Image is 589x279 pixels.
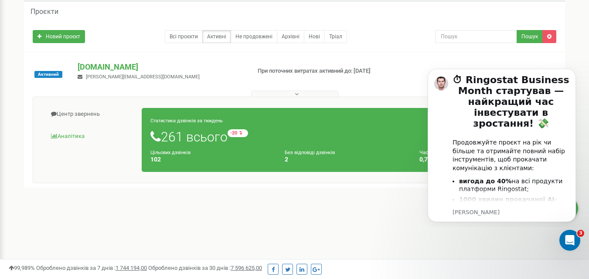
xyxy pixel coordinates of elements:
h4: 102 [150,156,272,163]
a: Тріал [324,30,347,43]
span: [PERSON_NAME][EMAIL_ADDRESS][DOMAIN_NAME] [86,74,200,80]
span: 99,989% [9,265,35,271]
a: Всі проєкти [165,30,203,43]
u: 7 596 625,00 [231,265,262,271]
span: Оброблено дзвінків за 7 днів : [36,265,147,271]
small: Цільових дзвінків [150,150,191,155]
small: Статистика дзвінків за тиждень [150,118,223,124]
h4: 2 [285,156,406,163]
span: Активний [34,71,62,78]
p: При поточних витратах активний до: [DATE] [258,67,379,75]
b: 1000 хвилин прокачаної AI-аналітики [44,135,142,150]
a: Архівні [277,30,304,43]
span: Оброблено дзвінків за 30 днів : [148,265,262,271]
a: Не продовжені [231,30,277,43]
iframe: Intercom notifications повідомлення [415,61,589,227]
h1: 261 всього [150,129,541,144]
a: Нові [304,30,325,43]
a: Новий проєкт [33,30,85,43]
a: Активні [202,30,231,43]
p: Message from Eugene, sent Щойно [38,148,155,155]
p: [DOMAIN_NAME] [78,61,243,73]
li: розмов — щоб зосередитись на стратегії, а не на прослуховуванні дзвінків. [44,134,155,167]
span: 3 [577,230,584,237]
u: 1 744 194,00 [116,265,147,271]
h5: Проєкти [31,8,58,16]
a: Аналiтика [40,126,142,147]
button: Пошук [517,30,543,43]
iframe: Intercom live chat [559,230,580,251]
input: Пошук [435,30,517,43]
a: Центр звернень [40,104,142,125]
small: -20 [228,129,248,137]
small: Без відповіді дзвінків [285,150,335,155]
